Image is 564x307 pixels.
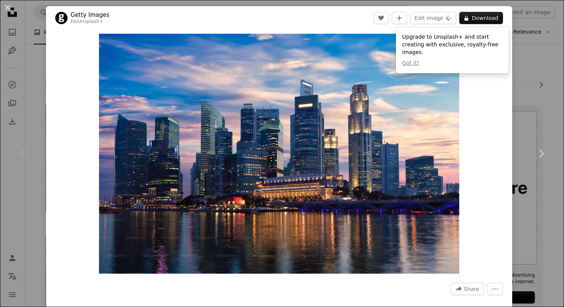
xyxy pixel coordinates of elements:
img: Singapore skyline and Marina Bay in evening [99,34,459,274]
span: Share [464,283,479,295]
a: Getty Images [71,11,109,19]
img: Go to Getty Images's profile [55,12,68,24]
button: Download [459,12,503,24]
button: Like [373,12,389,24]
button: Got it! [402,59,419,67]
button: Edit image [410,12,456,24]
a: Next [518,117,564,190]
div: For [71,19,109,25]
button: More Actions [487,283,503,295]
button: Share this image [451,283,484,295]
a: Unsplash+ [78,19,103,24]
div: Upgrade to Unsplash+ and start creating with exclusive, royalty-free images. [396,27,509,73]
button: Zoom in on this image [99,34,459,274]
button: Add to Collection [392,12,407,24]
